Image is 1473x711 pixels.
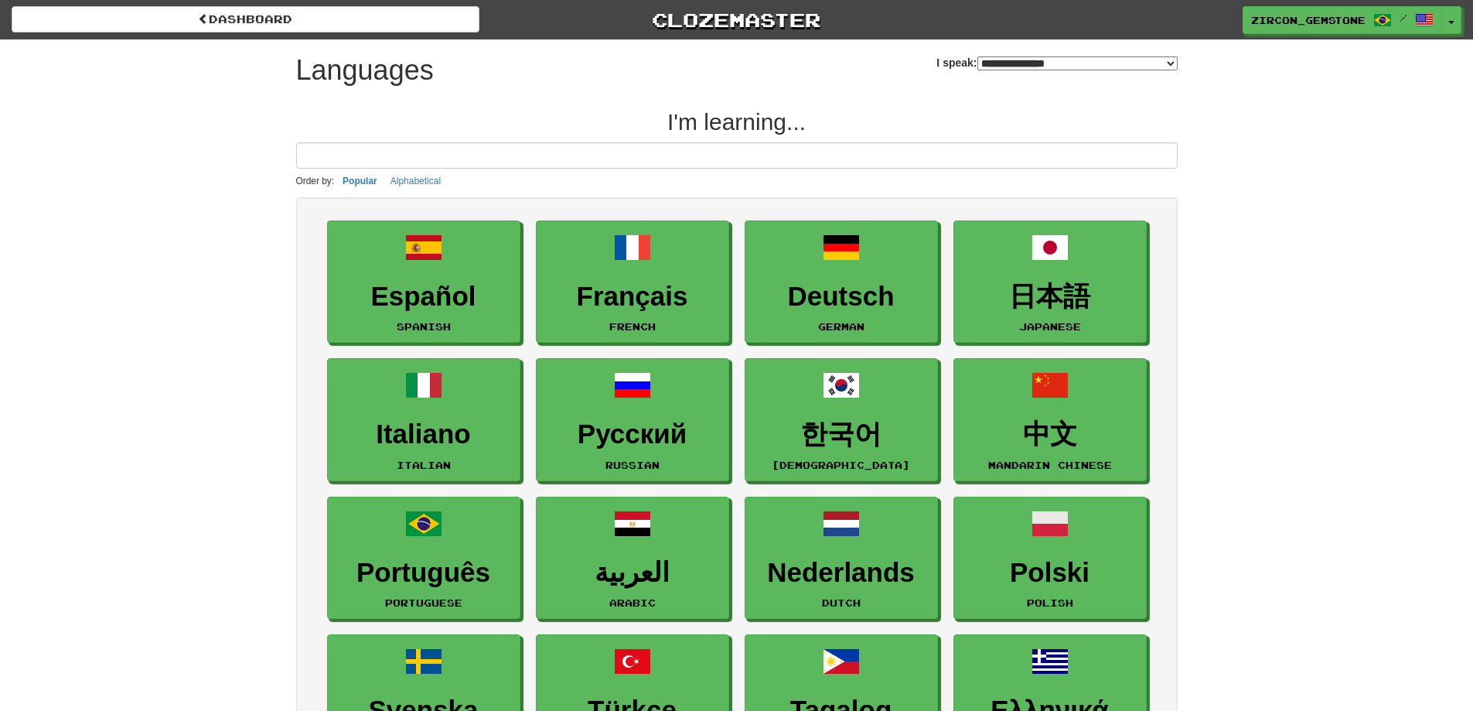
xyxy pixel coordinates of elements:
h3: Nederlands [753,558,929,588]
a: 日本語Japanese [953,220,1147,344]
small: Dutch [822,597,861,608]
a: PolskiPolish [953,497,1147,620]
h1: Languages [296,55,434,86]
h3: Polski [962,558,1138,588]
button: Alphabetical [386,173,445,190]
a: FrançaisFrench [536,220,729,344]
a: ItalianoItalian [327,358,520,481]
h3: العربية [544,558,721,588]
h3: Français [544,282,721,312]
a: Clozemaster [503,6,970,33]
h3: Português [336,558,512,588]
select: I speak: [977,56,1178,70]
h3: Italiano [336,419,512,450]
small: Spanish [397,321,451,332]
small: Order by: [296,176,335,186]
label: I speak: [936,55,1177,70]
span: / [1400,12,1407,23]
small: Russian [605,460,660,470]
small: Polish [1027,597,1073,608]
small: Japanese [1019,321,1081,332]
small: Mandarin Chinese [988,460,1112,470]
span: Zircon_Gemstone [1251,13,1366,27]
a: 한국어[DEMOGRAPHIC_DATA] [745,358,938,481]
a: PortuguêsPortuguese [327,497,520,620]
small: Arabic [609,597,656,608]
h3: Deutsch [753,282,929,312]
a: dashboard [12,6,479,32]
a: DeutschGerman [745,220,938,344]
small: [DEMOGRAPHIC_DATA] [772,460,910,470]
a: العربيةArabic [536,497,729,620]
button: Popular [338,173,382,190]
h3: Español [336,282,512,312]
small: French [609,321,656,332]
a: РусскийRussian [536,358,729,481]
h2: I'm learning... [296,109,1178,135]
h3: 한국어 [753,419,929,450]
h3: 日本語 [962,282,1138,312]
a: 中文Mandarin Chinese [953,358,1147,481]
a: Zircon_Gemstone / [1243,6,1442,34]
small: German [818,321,864,332]
h3: Русский [544,419,721,450]
small: Italian [397,460,451,470]
a: EspañolSpanish [327,220,520,344]
small: Portuguese [385,597,462,608]
h3: 中文 [962,419,1138,450]
a: NederlandsDutch [745,497,938,620]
